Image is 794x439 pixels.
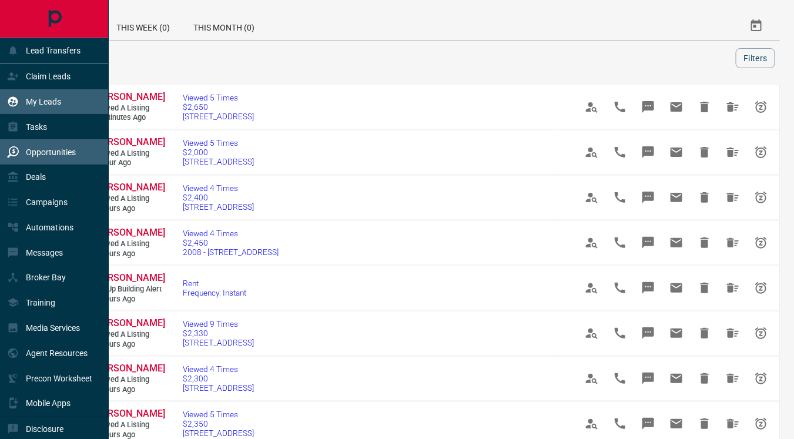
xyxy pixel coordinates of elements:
[606,93,634,121] span: Call
[719,364,747,393] span: Hide All from Katherine Chan
[94,408,165,420] a: [PERSON_NAME]
[578,138,606,166] span: View Profile
[183,157,254,166] span: [STREET_ADDRESS]
[94,272,165,284] a: [PERSON_NAME]
[719,93,747,121] span: Hide All from Dana Aronovich
[183,183,254,193] span: Viewed 4 Times
[94,330,165,340] span: Viewed a Listing
[606,319,634,347] span: Call
[747,229,775,257] span: Snooze
[719,183,747,212] span: Hide All from Adnan Waseem
[183,329,254,338] span: $2,330
[94,239,165,249] span: Viewed a Listing
[662,138,691,166] span: Email
[719,229,747,257] span: Hide All from Katherine Chan
[183,410,254,419] span: Viewed 5 Times
[634,183,662,212] span: Message
[94,317,165,329] span: [PERSON_NAME]
[94,194,165,204] span: Viewed a Listing
[719,274,747,302] span: Hide All from Katherine Chan
[742,12,770,40] button: Select Date Range
[183,410,254,438] a: Viewed 5 Times$2,350[STREET_ADDRESS]
[183,202,254,212] span: [STREET_ADDRESS]
[634,410,662,438] span: Message
[747,364,775,393] span: Snooze
[634,274,662,302] span: Message
[183,102,254,112] span: $2,650
[662,229,691,257] span: Email
[105,12,182,40] div: This Week (0)
[183,279,246,288] span: Rent
[662,319,691,347] span: Email
[606,364,634,393] span: Call
[747,93,775,121] span: Snooze
[94,363,165,374] span: [PERSON_NAME]
[747,274,775,302] span: Snooze
[183,364,254,393] a: Viewed 4 Times$2,300[STREET_ADDRESS]
[183,288,246,297] span: Frequency: Instant
[578,93,606,121] span: View Profile
[747,319,775,347] span: Snooze
[183,319,254,347] a: Viewed 9 Times$2,330[STREET_ADDRESS]
[183,338,254,347] span: [STREET_ADDRESS]
[94,249,165,259] span: 5 hours ago
[691,229,719,257] span: Hide
[94,420,165,430] span: Viewed a Listing
[719,410,747,438] span: Hide All from Katherine Chan
[94,136,165,149] a: [PERSON_NAME]
[578,364,606,393] span: View Profile
[634,364,662,393] span: Message
[183,319,254,329] span: Viewed 9 Times
[634,138,662,166] span: Message
[94,227,165,239] a: [PERSON_NAME]
[606,229,634,257] span: Call
[183,419,254,428] span: $2,350
[183,93,254,102] span: Viewed 5 Times
[691,183,719,212] span: Hide
[94,204,165,214] span: 2 hours ago
[662,364,691,393] span: Email
[94,113,165,123] span: 54 minutes ago
[183,229,279,257] a: Viewed 4 Times$2,4502008 - [STREET_ADDRESS]
[719,319,747,347] span: Hide All from Katherine Chan
[94,363,165,375] a: [PERSON_NAME]
[747,410,775,438] span: Snooze
[691,93,719,121] span: Hide
[94,227,165,238] span: [PERSON_NAME]
[662,410,691,438] span: Email
[634,229,662,257] span: Message
[578,274,606,302] span: View Profile
[578,319,606,347] span: View Profile
[94,91,165,103] a: [PERSON_NAME]
[94,149,165,159] span: Viewed a Listing
[183,93,254,121] a: Viewed 5 Times$2,650[STREET_ADDRESS]
[94,317,165,330] a: [PERSON_NAME]
[183,112,254,121] span: [STREET_ADDRESS]
[94,182,165,194] a: [PERSON_NAME]
[691,319,719,347] span: Hide
[183,183,254,212] a: Viewed 4 Times$2,400[STREET_ADDRESS]
[94,294,165,304] span: 5 hours ago
[183,229,279,238] span: Viewed 4 Times
[662,183,691,212] span: Email
[94,182,165,193] span: [PERSON_NAME]
[606,410,634,438] span: Call
[94,136,165,148] span: [PERSON_NAME]
[719,138,747,166] span: Hide All from Sherri Beecker
[747,138,775,166] span: Snooze
[606,138,634,166] span: Call
[183,364,254,374] span: Viewed 4 Times
[94,272,165,283] span: [PERSON_NAME]
[662,93,691,121] span: Email
[94,340,165,350] span: 6 hours ago
[183,138,254,166] a: Viewed 5 Times$2,000[STREET_ADDRESS]
[662,274,691,302] span: Email
[691,364,719,393] span: Hide
[691,274,719,302] span: Hide
[691,138,719,166] span: Hide
[634,93,662,121] span: Message
[606,274,634,302] span: Call
[183,193,254,202] span: $2,400
[634,319,662,347] span: Message
[94,408,165,419] span: [PERSON_NAME]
